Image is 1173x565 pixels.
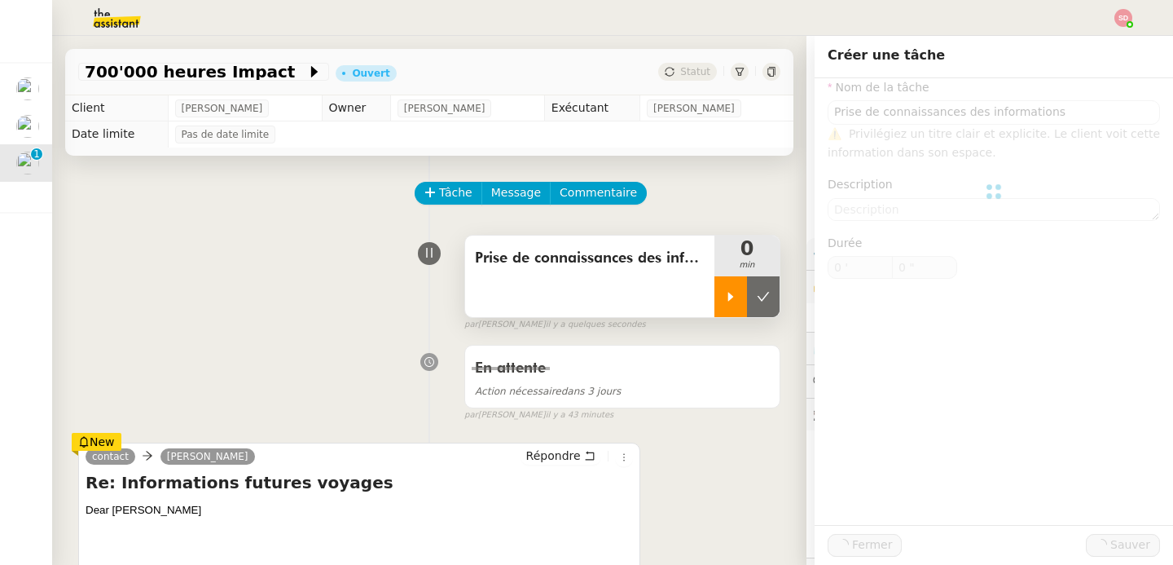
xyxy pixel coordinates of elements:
span: 0 [714,239,780,258]
span: dans 3 jours [475,386,621,397]
span: Prise de connaissances des informations [475,246,705,271]
span: 💬 [813,374,917,387]
td: Owner [322,95,390,121]
span: [PERSON_NAME] [653,100,735,117]
div: ⏲️Tâches 27:08 [806,333,1173,364]
span: 700'000 heures Impact [85,64,306,80]
span: par [464,318,478,332]
span: En attente [475,361,546,376]
img: users%2F9GXHdUEgf7ZlSXdwo7B3iBDT3M02%2Favatar%2Fimages.jpeg [16,77,39,100]
button: Fermer [828,534,902,557]
span: Pas de date limite [182,126,270,143]
img: users%2FNsDxpgzytqOlIY2WSYlFcHtx26m1%2Favatar%2F8901.jpg [16,152,39,174]
small: [PERSON_NAME] [464,408,613,422]
span: [PERSON_NAME] [404,100,485,117]
img: users%2FtCsipqtBlIT0KMI9BbuMozwVXMC3%2Favatar%2Fa3e4368b-cceb-4a6e-a304-dbe285d974c7 [16,115,39,138]
div: ⚙️Procédures [806,238,1173,270]
td: Client [65,95,168,121]
span: min [714,258,780,272]
span: Créer une tâche [828,47,945,63]
span: il y a quelques secondes [546,318,646,332]
span: ⏲️ [813,342,932,355]
span: par [464,408,478,422]
div: New [72,433,121,451]
div: Ouvert [352,68,389,78]
a: [PERSON_NAME] [160,449,255,464]
span: Tâche [439,183,472,202]
span: il y a 43 minutes [546,408,614,422]
span: 🔐 [813,277,919,296]
div: 🔐Données client [806,271,1173,302]
button: Commentaire [550,182,647,205]
span: 🕵️ [813,408,1022,421]
button: Sauver [1086,534,1160,557]
small: [PERSON_NAME] [464,318,646,332]
td: Date limite [65,121,168,148]
button: Tâche [415,182,482,205]
nz-badge-sup: 1 [31,148,42,160]
span: contact [92,451,129,462]
span: ⚙️ [813,245,898,263]
span: [PERSON_NAME] [182,100,263,117]
span: Statut [680,66,710,77]
h4: Re: Informations futures voyages [86,471,633,494]
div: 💬Commentaires [806,365,1173,397]
span: Dear [PERSON_NAME] [86,504,201,516]
span: Commentaire [560,183,637,202]
span: Message [491,183,541,202]
span: Répondre [526,448,581,464]
td: Exécutant [544,95,639,121]
span: Action nécessaire [475,386,561,397]
button: Message [481,182,551,205]
button: Répondre [521,447,601,465]
div: 🕵️Autres demandes en cours 11 [806,399,1173,430]
img: svg [1114,9,1132,27]
p: 1 [33,148,40,163]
